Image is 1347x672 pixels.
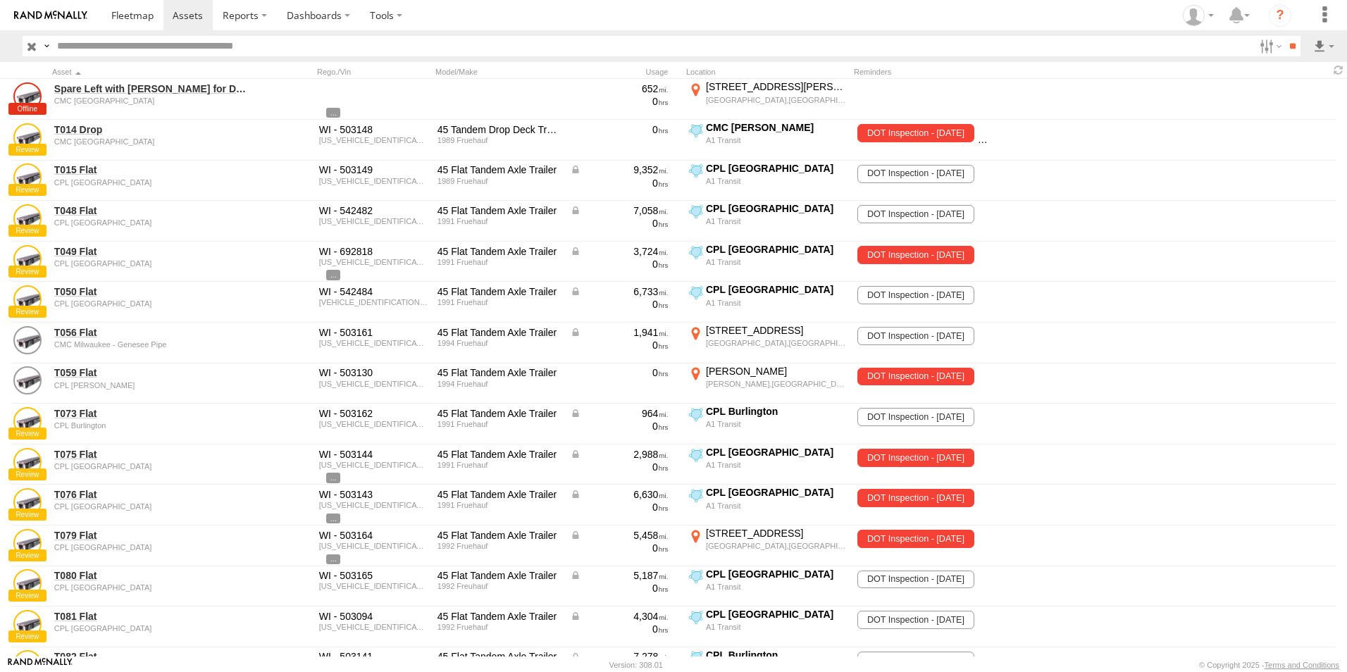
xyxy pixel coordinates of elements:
[1269,4,1291,27] i: ?
[437,177,560,185] div: 1989 Fruehauf
[1265,661,1339,669] a: Terms and Conditions
[570,542,669,554] div: 0
[319,623,428,631] div: 1H2P04525NW026203
[54,299,247,308] div: undefined
[706,324,846,337] div: [STREET_ADDRESS]
[437,380,560,388] div: 1994 Fruehauf
[706,568,846,580] div: CPL [GEOGRAPHIC_DATA]
[1178,5,1219,26] div: Jay Hammerstrom
[54,259,247,268] div: undefined
[570,529,669,542] div: Data from Vehicle CANbus
[706,80,846,93] div: [STREET_ADDRESS][PERSON_NAME]
[570,123,669,136] div: 0
[437,582,560,590] div: 1992 Freuhauf
[13,366,42,394] a: View Asset Details
[570,204,669,217] div: Data from Vehicle CANbus
[854,67,1079,77] div: Reminders
[319,569,428,582] div: WI - 503165
[54,448,247,461] a: T075 Flat
[686,527,848,565] label: Click to View Current Location
[706,202,846,215] div: CPL [GEOGRAPHIC_DATA]
[13,82,42,111] a: View Asset Details
[857,652,974,670] span: DOT Inspection - 05/31/2026
[13,569,42,597] a: View Asset Details
[54,502,247,511] div: undefined
[54,340,247,349] div: undefined
[317,67,430,77] div: Rego./Vin
[41,36,52,56] label: Search Query
[1330,63,1347,77] span: Refresh
[437,285,560,298] div: 45 Flat Tandem Axle Trailer
[437,623,560,631] div: 1992 Fruehauf
[706,419,846,429] div: A1 Transit
[54,178,247,187] div: undefined
[706,527,846,540] div: [STREET_ADDRESS]
[570,177,669,189] div: 0
[706,95,846,105] div: [GEOGRAPHIC_DATA],[GEOGRAPHIC_DATA]
[1312,36,1336,56] label: Export results as...
[437,339,560,347] div: 1994 Fruehauf
[857,408,974,426] span: DOT Inspection - 05/31/2026
[570,569,669,582] div: Data from Vehicle CANbus
[437,217,560,225] div: 1991 Fruehauf
[437,366,560,379] div: 45 Flat Tandem Axle Trailer
[857,571,974,589] span: DOT Inspection - 05/31/2026
[570,650,669,663] div: Data from Vehicle CANbus
[319,339,428,347] div: 1H2P04521RW075002
[319,136,428,144] div: 1H5P04526KM048303
[706,216,846,226] div: A1 Transit
[319,542,428,550] div: 1H2P04521NW026201
[857,449,974,467] span: DOT Inspection - 06/01/2025
[437,136,560,144] div: 1989 Fruehauf
[706,243,846,256] div: CPL [GEOGRAPHIC_DATA]
[54,569,247,582] a: T080 Flat
[706,162,846,175] div: CPL [GEOGRAPHIC_DATA]
[437,245,560,258] div: 45 Flat Tandem Axle Trailer
[570,163,669,176] div: Data from Vehicle CANbus
[13,285,42,313] a: View Asset Details
[706,257,846,267] div: A1 Transit
[706,446,846,459] div: CPL [GEOGRAPHIC_DATA]
[570,217,669,230] div: 0
[857,489,974,507] span: DOT Inspection - 04/01/2025
[319,488,428,501] div: WI - 503143
[319,245,428,258] div: WI - 692818
[319,285,428,298] div: WI - 542484
[54,326,247,339] a: T056 Flat
[54,529,247,542] a: T079 Flat
[54,123,247,136] a: T014 Drop
[319,582,428,590] div: 1H2P04523NW026202
[54,381,247,390] div: undefined
[686,486,848,524] label: Click to View Current Location
[857,368,974,386] span: DOT Inspection - 04/01/2025
[8,658,73,672] a: Visit our Website
[437,123,560,136] div: 45 Tandem Drop Deck Trailer
[319,298,428,306] div: 2P04528LW02420200
[706,486,846,499] div: CPL [GEOGRAPHIC_DATA]
[437,258,560,266] div: 1991 Fruehauf
[326,270,340,280] span: View Asset Details to show all tags
[686,202,848,240] label: Click to View Current Location
[13,610,42,638] a: View Asset Details
[54,650,247,663] a: T082 Flat
[437,569,560,582] div: 45 Flat Tandem Axle Trailer
[570,298,669,311] div: 0
[706,608,846,621] div: CPL [GEOGRAPHIC_DATA]
[978,124,1094,142] span: DOT Inspection - 06/01/2025
[706,298,846,308] div: A1 Transit
[54,543,247,552] div: undefined
[1254,36,1284,56] label: Search Filter Options
[706,460,846,470] div: A1 Transit
[609,661,663,669] div: Version: 308.01
[13,407,42,435] a: View Asset Details
[706,121,846,134] div: CMC [PERSON_NAME]
[54,624,247,633] div: undefined
[437,298,560,306] div: 1991 Fruehauf
[706,649,846,661] div: CPL Burlington
[570,339,669,351] div: 0
[13,488,42,516] a: View Asset Details
[319,501,428,509] div: 1H2P04525MW053805
[319,650,428,663] div: WI - 503141
[706,582,846,592] div: A1 Transit
[13,204,42,232] a: View Asset Details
